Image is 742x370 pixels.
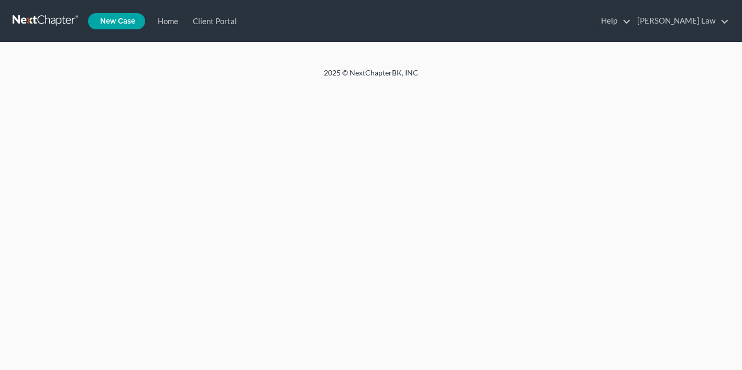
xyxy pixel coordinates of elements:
a: Home [148,12,183,30]
new-legal-case-button: New Case [88,13,145,29]
a: Help [596,12,631,30]
a: [PERSON_NAME] Law [632,12,729,30]
a: Client Portal [183,12,242,30]
div: 2025 © NextChapterBK, INC [72,68,670,86]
